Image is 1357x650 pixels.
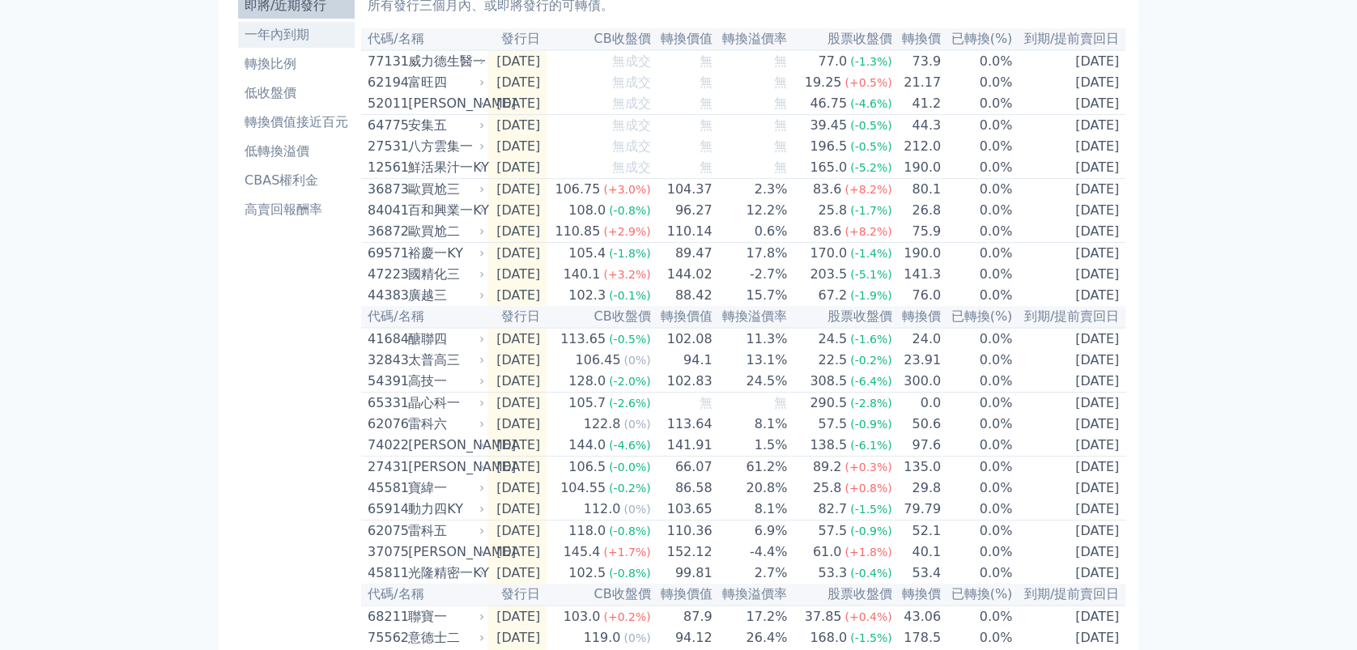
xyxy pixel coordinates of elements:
[892,243,941,265] td: 190.0
[487,28,547,50] th: 發行日
[551,222,603,241] div: 110.85
[942,136,1013,157] td: 0.0%
[487,328,547,350] td: [DATE]
[942,350,1013,371] td: 0.0%
[942,520,1013,542] td: 0.0%
[713,499,789,520] td: 8.1%
[1013,157,1125,179] td: [DATE]
[551,180,603,199] div: 106.75
[788,28,892,50] th: 股票收盤價
[713,478,789,499] td: 20.8%
[652,371,713,393] td: 102.83
[892,72,941,93] td: 21.17
[581,499,624,519] div: 112.0
[806,435,850,455] div: 138.5
[652,28,713,50] th: 轉換價值
[487,243,547,265] td: [DATE]
[892,93,941,115] td: 41.2
[774,96,787,111] span: 無
[565,372,609,391] div: 128.0
[238,80,355,106] a: 低收盤價
[238,168,355,193] a: CBAS權利金
[713,264,789,285] td: -2.7%
[713,371,789,393] td: 24.5%
[652,328,713,350] td: 102.08
[487,221,547,243] td: [DATE]
[700,53,713,69] span: 無
[609,375,651,388] span: (-2.0%)
[408,180,481,199] div: 歐買尬三
[487,350,547,371] td: [DATE]
[850,418,892,431] span: (-0.9%)
[408,201,481,220] div: 百和興業一KY
[850,397,892,410] span: (-2.8%)
[487,50,547,72] td: [DATE]
[408,499,481,519] div: 動力四KY
[892,50,941,72] td: 73.9
[408,372,481,391] div: 高技一
[713,542,789,563] td: -4.4%
[892,285,941,306] td: 76.0
[238,197,355,223] a: 高賣回報酬率
[850,439,892,452] span: (-6.1%)
[850,354,892,367] span: (-0.2%)
[238,54,355,74] li: 轉換比例
[487,264,547,285] td: [DATE]
[713,243,789,265] td: 17.8%
[892,28,941,50] th: 轉換價
[815,286,850,305] div: 67.2
[408,137,481,156] div: 八方雲集一
[238,138,355,164] a: 低轉換溢價
[368,499,404,519] div: 65914
[774,53,787,69] span: 無
[408,435,481,455] div: [PERSON_NAME]
[942,435,1013,457] td: 0.0%
[612,53,651,69] span: 無成交
[652,350,713,371] td: 94.1
[368,158,404,177] div: 12561
[487,200,547,221] td: [DATE]
[487,520,547,542] td: [DATE]
[1013,72,1125,93] td: [DATE]
[609,482,651,495] span: (-0.2%)
[942,457,1013,478] td: 0.0%
[368,521,404,541] div: 62075
[806,94,850,113] div: 46.75
[238,200,355,219] li: 高賣回報酬率
[487,306,547,328] th: 發行日
[565,201,609,220] div: 108.0
[850,247,892,260] span: (-1.4%)
[806,137,850,156] div: 196.5
[810,457,845,477] div: 89.2
[238,109,355,135] a: 轉換價值接近百元
[942,243,1013,265] td: 0.0%
[850,204,892,217] span: (-1.7%)
[487,435,547,457] td: [DATE]
[774,159,787,175] span: 無
[565,457,609,477] div: 106.5
[487,157,547,179] td: [DATE]
[408,478,481,498] div: 寶緯一
[547,306,651,328] th: CB收盤價
[1013,221,1125,243] td: [DATE]
[942,414,1013,435] td: 0.0%
[408,350,481,370] div: 太普高三
[892,520,941,542] td: 52.1
[652,243,713,265] td: 89.47
[408,265,481,284] div: 國精化三
[609,525,651,537] span: (-0.8%)
[487,136,547,157] td: [DATE]
[892,115,941,137] td: 44.3
[1013,478,1125,499] td: [DATE]
[1013,371,1125,393] td: [DATE]
[942,72,1013,93] td: 0.0%
[368,372,404,391] div: 54391
[652,435,713,457] td: 141.91
[487,414,547,435] td: [DATE]
[408,244,481,263] div: 裕慶一KY
[815,329,850,349] div: 24.5
[713,520,789,542] td: 6.9%
[713,285,789,306] td: 15.7%
[238,142,355,161] li: 低轉換溢價
[942,393,1013,414] td: 0.0%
